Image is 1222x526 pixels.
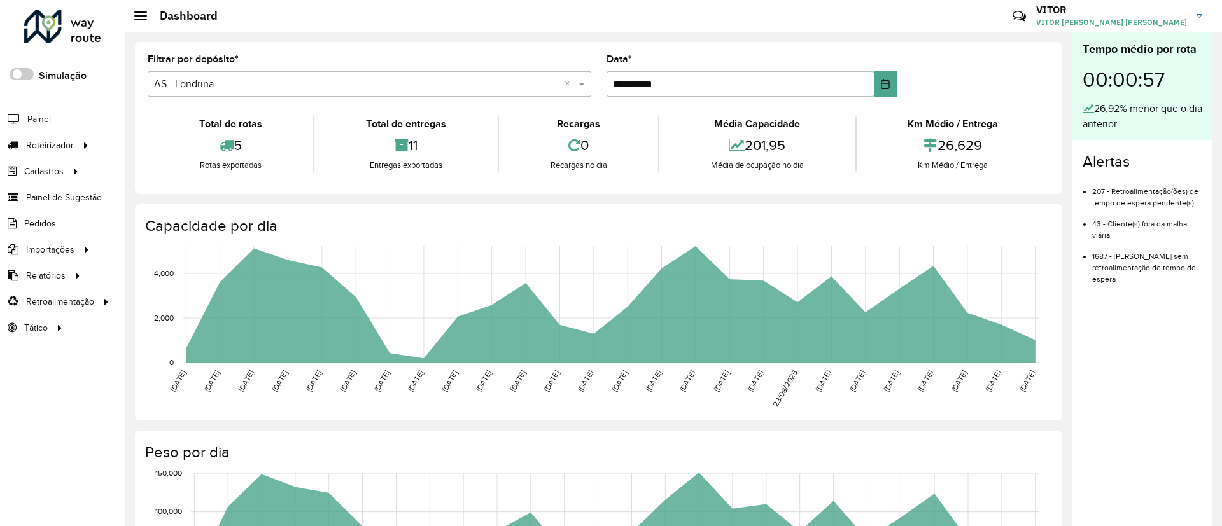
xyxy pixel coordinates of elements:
div: 26,92% menor que o dia anterior [1083,101,1202,132]
div: Média Capacidade [663,116,852,132]
text: 23/08/2025 [771,369,799,408]
div: Km Médio / Entrega [860,159,1046,172]
a: Contato Rápido [1006,3,1033,30]
div: Total de entregas [318,116,494,132]
text: [DATE] [202,369,221,393]
text: [DATE] [610,369,629,393]
div: 0 [502,132,655,159]
h4: Alertas [1083,153,1202,171]
text: [DATE] [882,369,901,393]
text: [DATE] [304,369,323,393]
div: 00:00:57 [1083,58,1202,101]
span: Importações [26,243,74,256]
li: 1687 - [PERSON_NAME] sem retroalimentação de tempo de espera [1092,241,1202,285]
span: VITOR [PERSON_NAME] [PERSON_NAME] [1036,17,1187,28]
div: 26,629 [860,132,1046,159]
span: Relatórios [26,269,66,282]
text: 100,000 [155,508,182,516]
text: [DATE] [712,369,731,393]
span: Roteirizador [26,139,74,152]
button: Choose Date [874,71,897,97]
div: 5 [151,132,310,159]
div: Tempo médio por rota [1083,41,1202,58]
li: 207 - Retroalimentação(ões) de tempo de espera pendente(s) [1092,176,1202,209]
text: 2,000 [154,314,174,322]
span: Retroalimentação [26,295,94,308]
text: [DATE] [406,369,425,393]
span: Pedidos [24,217,56,230]
span: Painel de Sugestão [26,191,102,204]
span: Tático [24,321,48,335]
label: Filtrar por depósito [148,52,239,67]
div: Média de ocupação no dia [663,159,852,172]
text: [DATE] [950,369,968,393]
text: 4,000 [154,269,174,277]
label: Simulação [39,68,87,83]
text: [DATE] [848,369,866,393]
text: [DATE] [1018,369,1036,393]
div: 11 [318,132,494,159]
text: [DATE] [746,369,764,393]
text: [DATE] [678,369,696,393]
div: Km Médio / Entrega [860,116,1046,132]
div: Recargas [502,116,655,132]
div: 201,95 [663,132,852,159]
text: [DATE] [339,369,357,393]
text: [DATE] [474,369,493,393]
span: Clear all [565,76,575,92]
div: Rotas exportadas [151,159,310,172]
text: [DATE] [576,369,594,393]
text: [DATE] [984,369,1002,393]
text: [DATE] [440,369,459,393]
div: Recargas no dia [502,159,655,172]
span: Painel [27,113,51,126]
text: [DATE] [372,369,391,393]
h4: Capacidade por dia [145,217,1050,235]
text: 150,000 [155,469,182,477]
text: [DATE] [644,369,663,393]
text: [DATE] [509,369,527,393]
text: 0 [169,358,174,366]
text: [DATE] [169,369,187,393]
text: [DATE] [270,369,289,393]
text: [DATE] [916,369,934,393]
text: [DATE] [542,369,561,393]
text: [DATE] [814,369,832,393]
span: Cadastros [24,165,64,178]
h2: Dashboard [147,9,218,23]
div: Total de rotas [151,116,310,132]
h4: Peso por dia [145,443,1050,462]
label: Data [607,52,632,67]
div: Entregas exportadas [318,159,494,172]
li: 43 - Cliente(s) fora da malha viária [1092,209,1202,241]
h3: VITOR [1036,4,1187,16]
text: [DATE] [237,369,255,393]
